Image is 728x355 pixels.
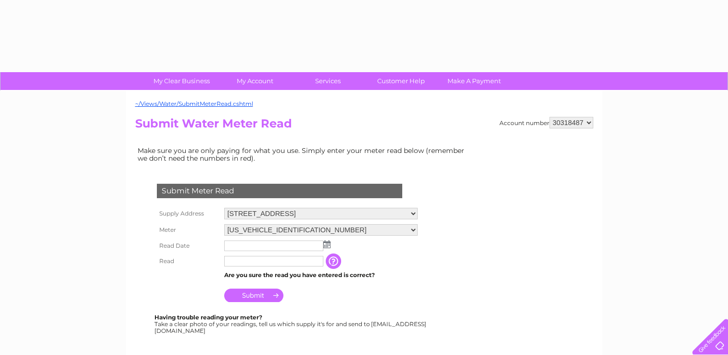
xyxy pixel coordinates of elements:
th: Supply Address [154,205,222,222]
a: Customer Help [361,72,441,90]
img: ... [323,241,331,248]
a: ~/Views/Water/SubmitMeterRead.cshtml [135,100,253,107]
td: Make sure you are only paying for what you use. Simply enter your meter read below (remember we d... [135,144,472,165]
div: Submit Meter Read [157,184,402,198]
td: Are you sure the read you have entered is correct? [222,269,420,281]
th: Read Date [154,238,222,254]
h2: Submit Water Meter Read [135,117,593,135]
a: My Clear Business [142,72,221,90]
th: Meter [154,222,222,238]
a: Services [288,72,368,90]
th: Read [154,254,222,269]
div: Take a clear photo of your readings, tell us which supply it's for and send to [EMAIL_ADDRESS][DO... [154,314,428,334]
input: Information [326,254,343,269]
b: Having trouble reading your meter? [154,314,262,321]
a: Make A Payment [434,72,514,90]
input: Submit [224,289,283,302]
a: My Account [215,72,294,90]
div: Account number [499,117,593,128]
